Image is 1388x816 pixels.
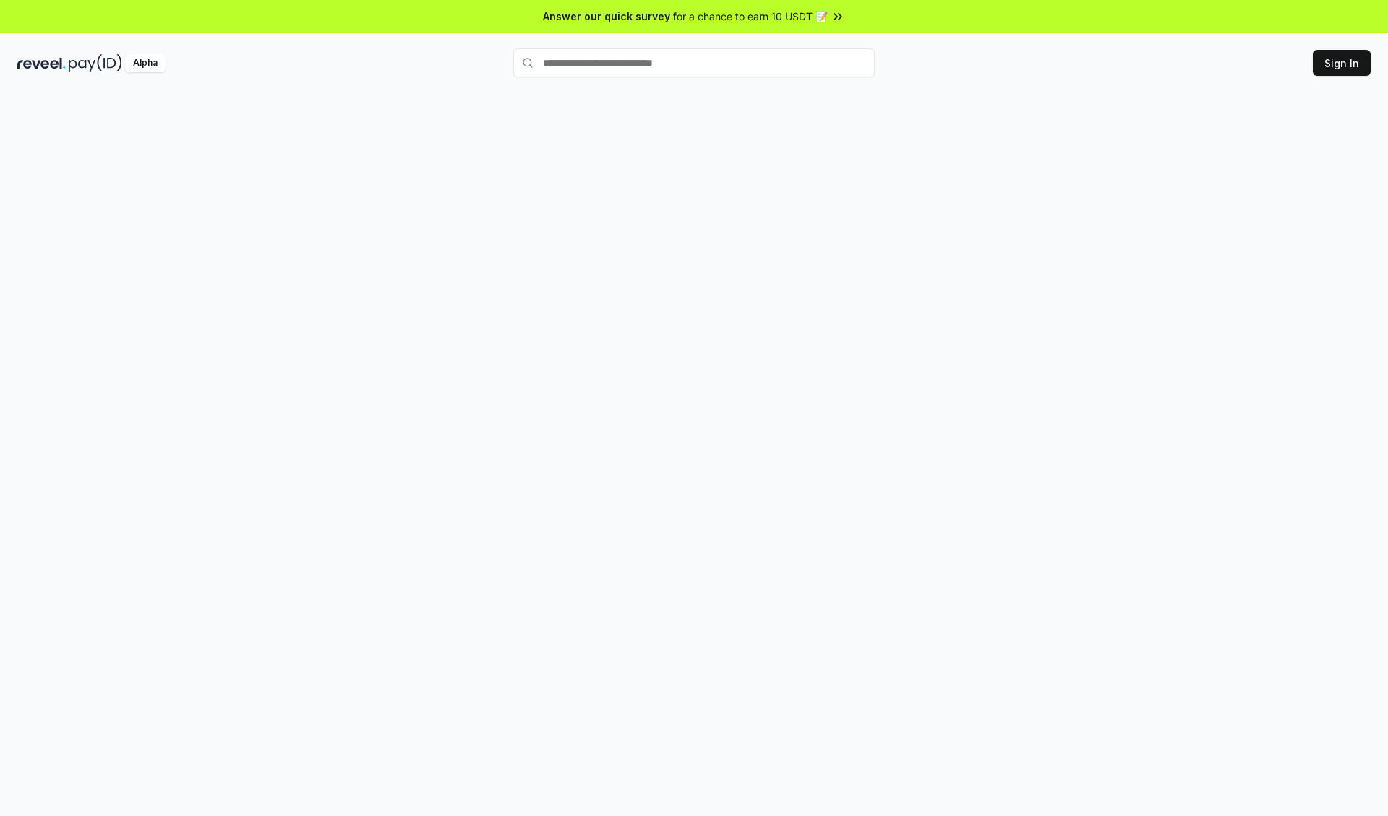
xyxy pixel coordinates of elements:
span: Answer our quick survey [543,9,670,24]
button: Sign In [1313,50,1371,76]
span: for a chance to earn 10 USDT 📝 [673,9,828,24]
div: Alpha [125,54,166,72]
img: reveel_dark [17,54,66,72]
img: pay_id [69,54,122,72]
